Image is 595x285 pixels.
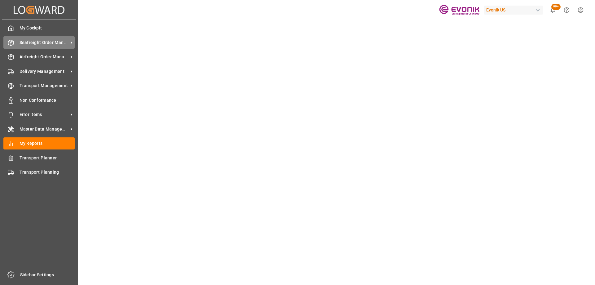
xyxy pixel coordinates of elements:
[20,39,68,46] span: Seafreight Order Management
[3,94,75,106] a: Non Conformance
[20,97,75,104] span: Non Conformance
[20,68,68,75] span: Delivery Management
[20,82,68,89] span: Transport Management
[20,25,75,31] span: My Cockpit
[20,126,68,132] span: Master Data Management
[551,4,561,10] span: 99+
[484,4,546,16] button: Evonik US
[20,111,68,118] span: Error Items
[560,3,574,17] button: Help Center
[439,5,479,16] img: Evonik-brand-mark-Deep-Purple-RGB.jpeg_1700498283.jpeg
[20,140,75,147] span: My Reports
[546,3,560,17] button: show 100 new notifications
[3,166,75,178] a: Transport Planning
[20,155,75,161] span: Transport Planner
[20,169,75,176] span: Transport Planning
[3,22,75,34] a: My Cockpit
[3,152,75,164] a: Transport Planner
[3,137,75,149] a: My Reports
[484,6,543,15] div: Evonik US
[20,272,76,278] span: Sidebar Settings
[20,54,68,60] span: Airfreight Order Management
